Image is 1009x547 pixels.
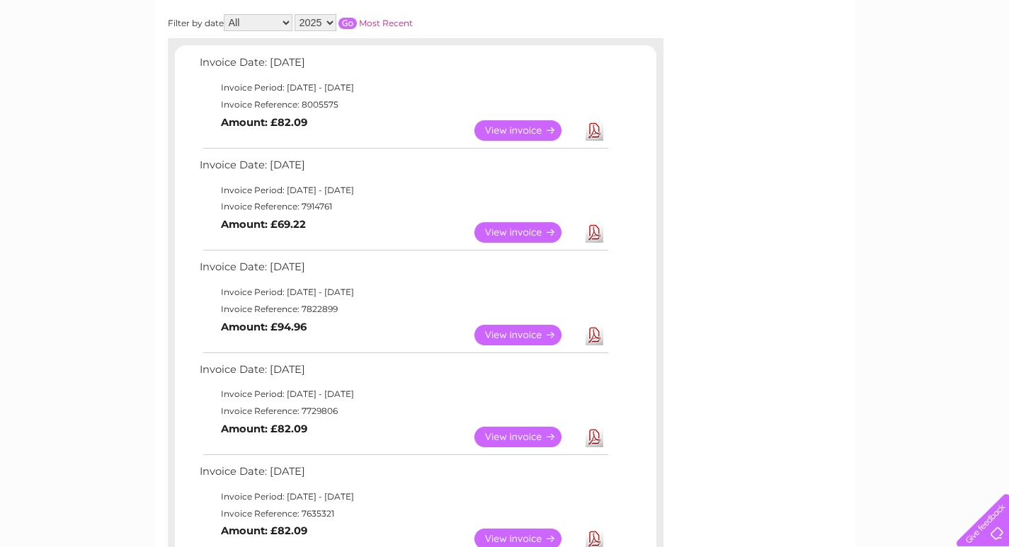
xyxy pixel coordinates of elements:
[196,182,610,199] td: Invoice Period: [DATE] - [DATE]
[196,505,610,522] td: Invoice Reference: 7635321
[35,37,108,80] img: logo.png
[586,427,603,447] a: Download
[196,198,610,215] td: Invoice Reference: 7914761
[760,60,787,71] a: Water
[221,422,307,435] b: Amount: £82.09
[196,79,610,96] td: Invoice Period: [DATE] - [DATE]
[221,116,307,129] b: Amount: £82.09
[221,524,307,537] b: Amount: £82.09
[196,360,610,386] td: Invoice Date: [DATE]
[196,53,610,79] td: Invoice Date: [DATE]
[586,222,603,243] a: Download
[196,301,610,318] td: Invoice Reference: 7822899
[196,156,610,182] td: Invoice Date: [DATE]
[196,403,610,420] td: Invoice Reference: 7729806
[795,60,826,71] a: Energy
[586,325,603,345] a: Download
[886,60,906,71] a: Blog
[196,258,610,284] td: Invoice Date: [DATE]
[196,386,610,403] td: Invoice Period: [DATE] - [DATE]
[835,60,877,71] a: Telecoms
[474,120,578,141] a: View
[359,18,413,28] a: Most Recent
[196,284,610,301] td: Invoice Period: [DATE] - [DATE]
[168,14,540,31] div: Filter by date
[963,60,996,71] a: Log out
[196,462,610,488] td: Invoice Date: [DATE]
[221,218,306,231] b: Amount: £69.22
[915,60,950,71] a: Contact
[474,222,578,243] a: View
[742,7,840,25] a: 0333 014 3131
[171,8,840,69] div: Clear Business is a trading name of Verastar Limited (registered in [GEOGRAPHIC_DATA] No. 3667643...
[196,488,610,505] td: Invoice Period: [DATE] - [DATE]
[196,96,610,113] td: Invoice Reference: 8005575
[474,427,578,447] a: View
[586,120,603,141] a: Download
[221,321,307,333] b: Amount: £94.96
[474,325,578,345] a: View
